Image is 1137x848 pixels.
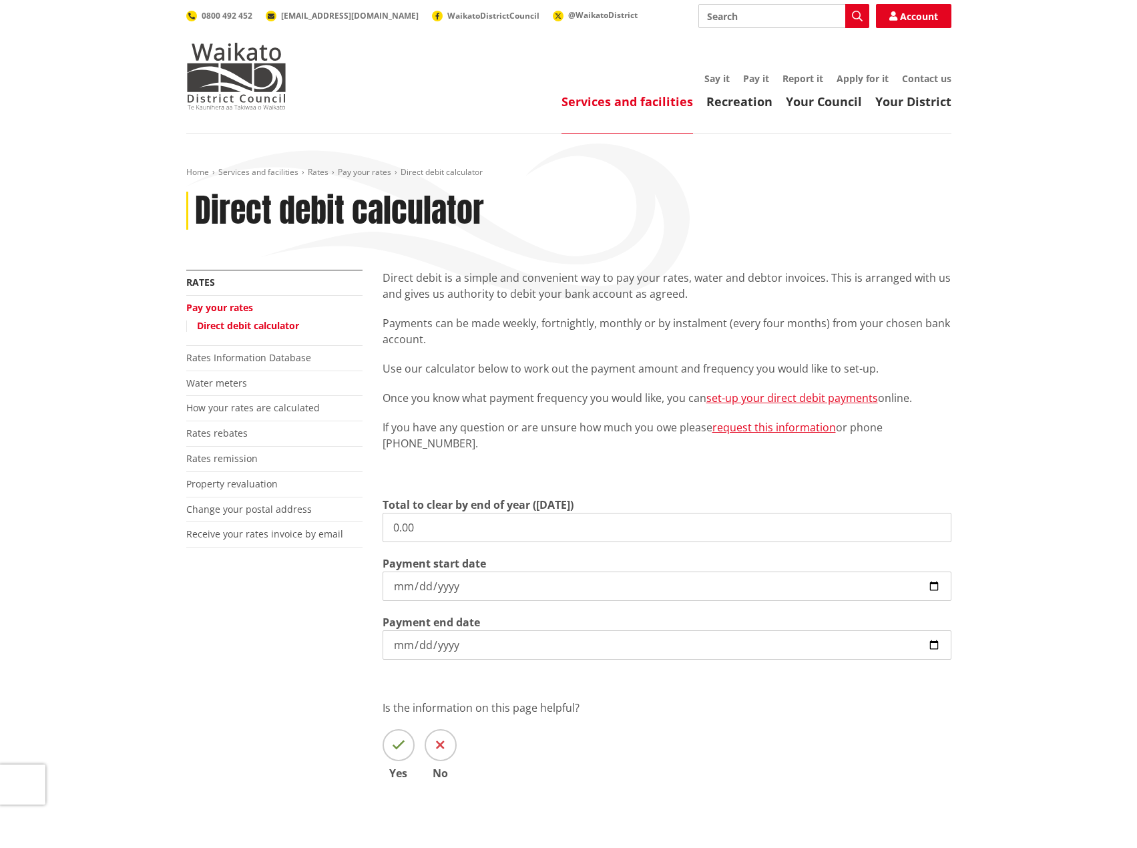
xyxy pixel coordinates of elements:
[837,72,889,85] a: Apply for it
[383,768,415,779] span: Yes
[875,93,951,110] a: Your District
[186,167,951,178] nav: breadcrumb
[553,9,638,21] a: @WaikatoDistrict
[704,72,730,85] a: Say it
[383,270,951,302] p: Direct debit is a simple and convenient way to pay your rates, water and debtor invoices. This is...
[447,10,539,21] span: WaikatoDistrictCouncil
[383,497,574,513] label: Total to clear by end of year ([DATE])
[383,390,951,406] p: Once you know what payment frequency you would like, you can online.
[383,700,951,716] p: Is the information on this page helpful?
[383,556,486,572] label: Payment start date
[383,614,480,630] label: Payment end date
[401,166,483,178] span: Direct debit calculator
[383,361,951,377] p: Use our calculator below to work out the payment amount and frequency you would like to set-up.
[186,527,343,540] a: Receive your rates invoice by email
[902,72,951,85] a: Contact us
[195,192,484,230] h1: Direct debit calculator
[425,768,457,779] span: No
[186,503,312,515] a: Change your postal address
[266,10,419,21] a: [EMAIL_ADDRESS][DOMAIN_NAME]
[218,166,298,178] a: Services and facilities
[383,315,951,347] p: Payments can be made weekly, fortnightly, monthly or by instalment (every four months) from your ...
[308,166,328,178] a: Rates
[383,419,951,451] p: If you have any question or are unsure how much you owe please or phone [PHONE_NUMBER].
[186,43,286,110] img: Waikato District Council - Te Kaunihera aa Takiwaa o Waikato
[706,391,878,405] a: set-up your direct debit payments
[561,93,693,110] a: Services and facilities
[712,420,836,435] a: request this information
[186,166,209,178] a: Home
[186,301,253,314] a: Pay your rates
[568,9,638,21] span: @WaikatoDistrict
[186,10,252,21] a: 0800 492 452
[186,351,311,364] a: Rates Information Database
[338,166,391,178] a: Pay your rates
[186,427,248,439] a: Rates rebates
[186,401,320,414] a: How your rates are calculated
[186,477,278,490] a: Property revaluation
[202,10,252,21] span: 0800 492 452
[876,4,951,28] a: Account
[186,276,215,288] a: Rates
[706,93,772,110] a: Recreation
[432,10,539,21] a: WaikatoDistrictCouncil
[281,10,419,21] span: [EMAIL_ADDRESS][DOMAIN_NAME]
[186,452,258,465] a: Rates remission
[186,377,247,389] a: Water meters
[698,4,869,28] input: Search input
[197,319,299,332] a: Direct debit calculator
[743,72,769,85] a: Pay it
[786,93,862,110] a: Your Council
[782,72,823,85] a: Report it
